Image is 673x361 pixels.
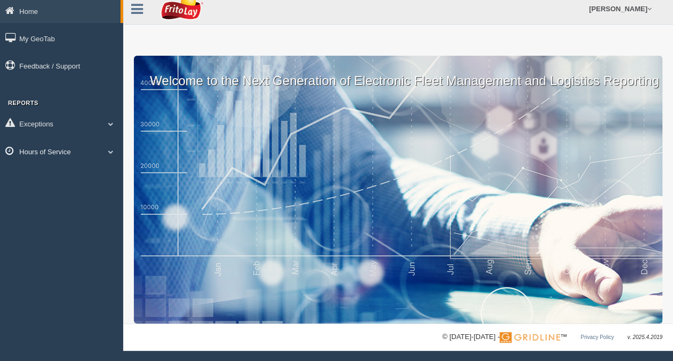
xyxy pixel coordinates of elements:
img: Gridline [500,332,560,343]
p: Welcome to the Next Generation of Electronic Fleet Management and Logistics Reporting [134,56,662,90]
a: Privacy Policy [580,334,614,340]
span: v. 2025.4.2019 [627,334,662,340]
div: © [DATE]-[DATE] - ™ [442,332,662,343]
